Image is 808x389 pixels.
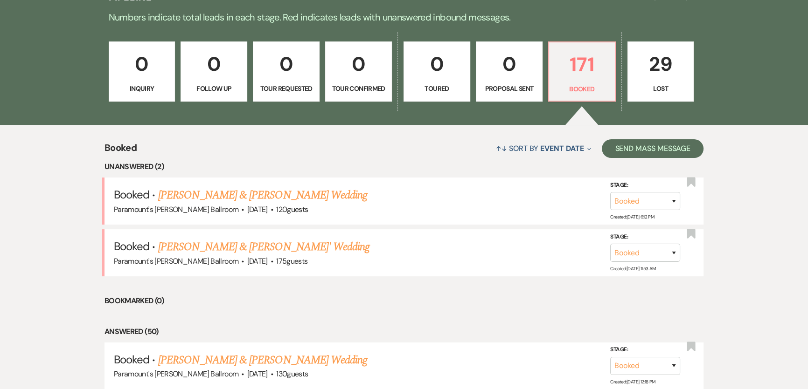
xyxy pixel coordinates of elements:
[158,187,367,204] a: [PERSON_NAME] & [PERSON_NAME] Wedding
[331,83,386,94] p: Tour Confirmed
[610,266,655,272] span: Created: [DATE] 11:53 AM
[482,48,536,80] p: 0
[634,48,688,80] p: 29
[114,187,149,202] span: Booked
[104,326,704,338] li: Answered (50)
[540,143,584,153] span: Event Date
[627,41,694,102] a: 29Lost
[68,10,740,25] p: Numbers indicate total leads in each stage. Red indicates leads with unanswered inbound messages.
[404,41,470,102] a: 0Toured
[410,83,464,94] p: Toured
[109,41,175,102] a: 0Inquiry
[610,232,680,242] label: Stage:
[187,83,241,94] p: Follow Up
[555,84,609,94] p: Booked
[247,256,268,266] span: [DATE]
[325,41,392,102] a: 0Tour Confirmed
[104,141,137,161] span: Booked
[115,83,169,94] p: Inquiry
[634,83,688,94] p: Lost
[114,205,238,214] span: Paramount's [PERSON_NAME] Ballroom
[548,41,616,102] a: 171Booked
[610,379,655,385] span: Created: [DATE] 12:18 PM
[104,295,704,307] li: Bookmarked (0)
[158,239,370,255] a: [PERSON_NAME] & [PERSON_NAME]' Wedding
[496,143,507,153] span: ↑↓
[276,205,308,214] span: 120 guests
[187,48,241,80] p: 0
[247,205,268,214] span: [DATE]
[259,83,313,94] p: Tour Requested
[114,239,149,253] span: Booked
[555,49,609,80] p: 171
[253,41,320,102] a: 0Tour Requested
[276,369,308,379] span: 130 guests
[492,136,595,161] button: Sort By Event Date
[158,352,367,369] a: [PERSON_NAME] & [PERSON_NAME] Wedding
[181,41,247,102] a: 0Follow Up
[259,48,313,80] p: 0
[104,161,704,173] li: Unanswered (2)
[114,256,238,266] span: Paramount's [PERSON_NAME] Ballroom
[114,352,149,367] span: Booked
[247,369,268,379] span: [DATE]
[482,83,536,94] p: Proposal Sent
[476,41,543,102] a: 0Proposal Sent
[410,48,464,80] p: 0
[331,48,386,80] p: 0
[602,139,704,158] button: Send Mass Message
[115,48,169,80] p: 0
[610,180,680,191] label: Stage:
[276,256,307,266] span: 175 guests
[610,345,680,355] label: Stage:
[610,214,654,220] span: Created: [DATE] 6:12 PM
[114,369,238,379] span: Paramount's [PERSON_NAME] Ballroom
